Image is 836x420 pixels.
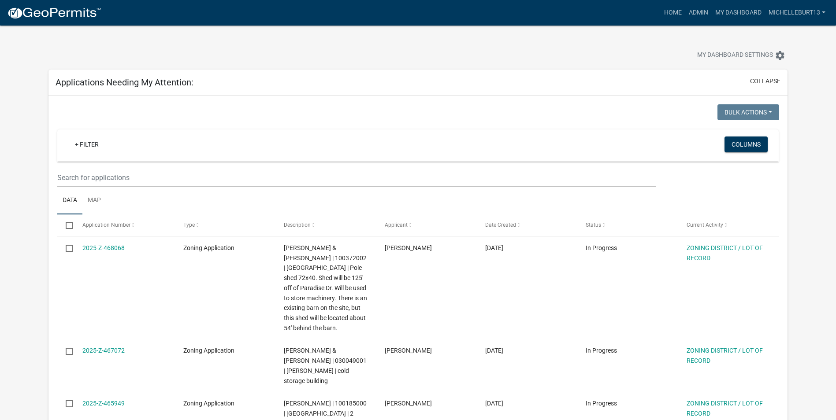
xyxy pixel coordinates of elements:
span: KLEIST,JAMES & LISA | 100372002 | Money Creek | Pole shed 72x40. Shed will be 125' off of Paradis... [284,244,367,332]
h5: Applications Needing My Attention: [56,77,193,88]
span: AUGEDAHL,ADAM & ARLENE | 030049001 | Sheldon | cold storage building [284,347,367,384]
a: My Dashboard [712,4,765,21]
a: + Filter [68,136,106,152]
a: ZONING DISTRICT / LOT OF RECORD [687,400,763,417]
span: 08/20/2025 [485,347,503,354]
a: Map [82,187,106,215]
span: 08/19/2025 [485,400,503,407]
datatable-header-cell: Status [577,214,678,236]
input: Search for applications [57,169,656,187]
span: In Progress [586,400,617,407]
datatable-header-cell: Application Number [74,214,175,236]
i: settings [775,50,785,61]
span: My Dashboard Settings [697,50,773,61]
a: 2025-Z-467072 [82,347,125,354]
datatable-header-cell: Select [57,214,74,236]
span: Application Number [82,222,130,228]
span: Description [284,222,311,228]
a: michelleburt13 [765,4,829,21]
span: 08/22/2025 [485,244,503,251]
datatable-header-cell: Date Created [477,214,577,236]
a: ZONING DISTRICT / LOT OF RECORD [687,244,763,262]
span: Current Activity [687,222,723,228]
span: Zoning Application [183,347,234,354]
span: brent augedahl [385,347,432,354]
span: Zoning Application [183,400,234,407]
button: Bulk Actions [717,104,779,120]
span: Lisa Kleist [385,244,432,251]
a: ZONING DISTRICT / LOT OF RECORD [687,347,763,364]
a: Home [661,4,685,21]
span: In Progress [586,347,617,354]
span: Date Created [485,222,516,228]
span: In Progress [586,244,617,251]
a: Admin [685,4,712,21]
button: My Dashboard Settingssettings [690,47,792,64]
span: Type [183,222,195,228]
datatable-header-cell: Description [275,214,376,236]
a: 2025-Z-468068 [82,244,125,251]
datatable-header-cell: Type [175,214,275,236]
button: Columns [725,136,768,152]
span: mark davidson [385,400,432,407]
datatable-header-cell: Applicant [376,214,476,236]
span: Zoning Application [183,244,234,251]
span: Applicant [385,222,408,228]
datatable-header-cell: Current Activity [678,214,778,236]
a: 2025-Z-465949 [82,400,125,407]
span: Status [586,222,601,228]
a: Data [57,187,82,215]
button: collapse [750,77,780,86]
